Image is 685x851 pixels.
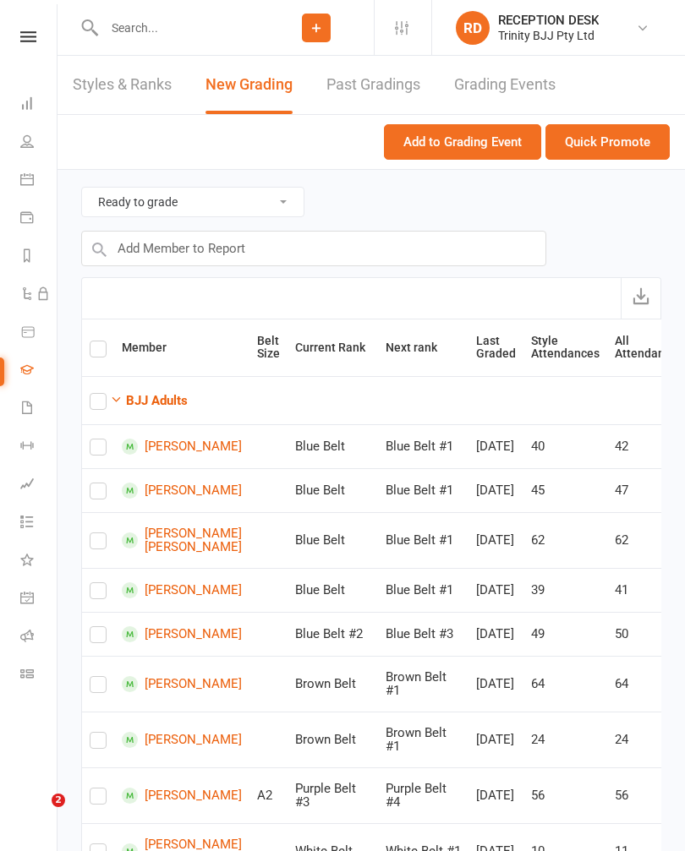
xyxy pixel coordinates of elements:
[378,424,469,468] td: Blue Belt #1
[378,512,469,568] td: Blue Belt #1
[378,612,469,656] td: Blue Belt #3
[20,200,58,238] a: Payments
[456,11,490,45] div: RD
[288,767,378,823] td: Purple Belt #3
[523,424,607,468] td: 40
[523,468,607,512] td: 45
[20,657,58,695] a: Class kiosk mode
[17,794,58,834] iframe: Intercom live chat
[122,582,242,598] a: [PERSON_NAME]
[20,619,58,657] a: Roll call kiosk mode
[469,612,523,656] td: [DATE]
[288,612,378,656] td: Blue Belt #2
[288,712,378,767] td: Brown Belt
[384,124,541,160] button: Add to Grading Event
[523,712,607,767] td: 24
[82,319,114,376] th: Select all
[545,124,670,160] button: Quick Promote
[288,468,378,512] td: Blue Belt
[469,656,523,712] td: [DATE]
[73,56,172,114] a: Styles & Ranks
[20,238,58,276] a: Reports
[20,581,58,619] a: General attendance kiosk mode
[52,794,65,807] span: 2
[288,424,378,468] td: Blue Belt
[205,56,293,114] a: New Grading
[498,28,599,43] div: Trinity BJJ Pty Ltd
[454,56,556,114] a: Grading Events
[378,712,469,767] td: Brown Belt #1
[378,656,469,712] td: Brown Belt #1
[114,319,249,376] th: Member
[20,86,58,124] a: Dashboard
[469,767,523,823] td: [DATE]
[122,439,242,455] a: [PERSON_NAME]
[523,612,607,656] td: 49
[110,390,188,411] button: BJJ Adults
[523,767,607,823] td: 56
[288,656,378,712] td: Brown Belt
[99,16,259,40] input: Search...
[122,676,242,692] a: [PERSON_NAME]
[378,319,469,376] th: Next rank
[20,466,58,505] a: Assessments
[469,512,523,568] td: [DATE]
[122,483,242,499] a: [PERSON_NAME]
[378,767,469,823] td: Purple Belt #4
[288,319,378,376] th: Current Rank
[523,512,607,568] td: 62
[378,468,469,512] td: Blue Belt #1
[20,162,58,200] a: Calendar
[498,13,599,28] div: RECEPTION DESK
[249,767,288,823] td: A2
[523,568,607,612] td: 39
[20,314,58,352] a: Product Sales
[469,468,523,512] td: [DATE]
[249,319,288,376] th: Belt Size
[469,424,523,468] td: [DATE]
[326,56,420,114] a: Past Gradings
[20,543,58,581] a: What's New
[126,393,188,408] strong: BJJ Adults
[469,712,523,767] td: [DATE]
[469,319,523,376] th: Last Graded
[288,568,378,612] td: Blue Belt
[288,512,378,568] td: Blue Belt
[523,319,607,376] th: Style Attendances
[122,626,242,642] a: [PERSON_NAME]
[122,788,242,804] a: [PERSON_NAME]
[523,656,607,712] td: 64
[81,231,546,266] input: Add Member to Report
[122,732,242,748] a: [PERSON_NAME]
[20,124,58,162] a: People
[122,526,242,554] a: [PERSON_NAME] [PERSON_NAME]
[469,568,523,612] td: [DATE]
[378,568,469,612] td: Blue Belt #1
